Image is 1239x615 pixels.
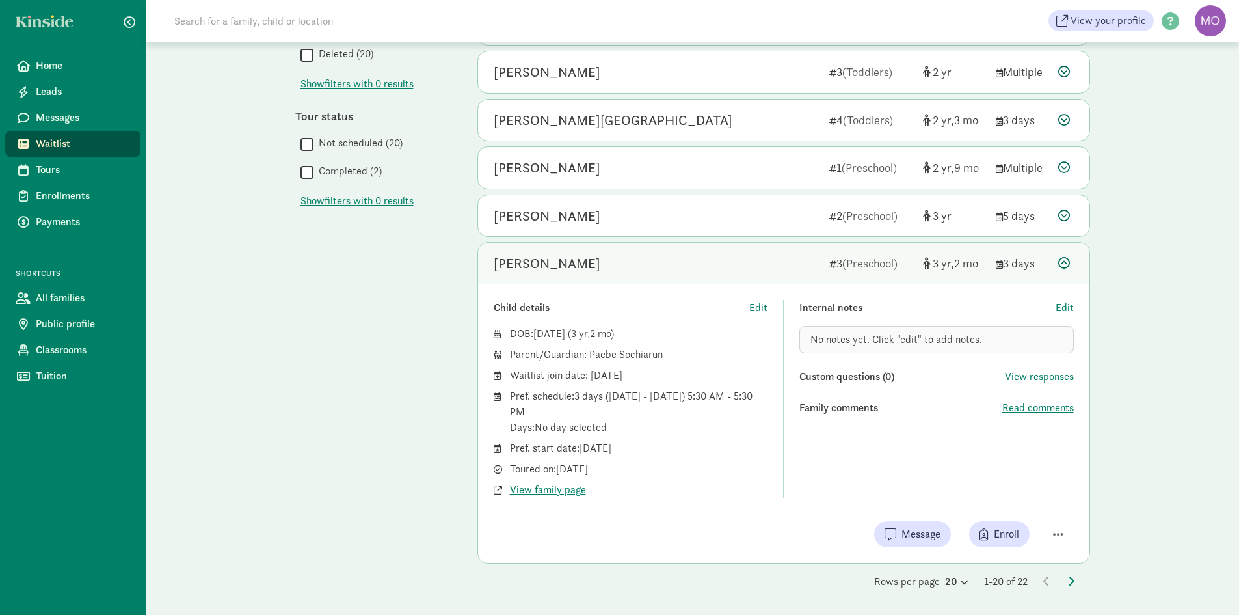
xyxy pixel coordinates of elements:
[313,163,382,179] label: Completed (2)
[996,254,1048,272] div: 3 days
[799,369,1005,385] div: Custom questions (0)
[300,193,414,209] button: Showfilters with 0 results
[843,113,893,128] span: (Toddlers)
[5,105,140,131] a: Messages
[300,76,414,92] span: Show filters with 0 results
[923,207,985,225] div: [object Object]
[5,131,140,157] a: Waitlist
[842,64,892,79] span: (Toddlers)
[36,110,130,126] span: Messages
[933,208,952,223] span: 3
[996,207,1048,225] div: 5 days
[933,160,954,175] span: 2
[1048,10,1154,31] a: View your profile
[5,157,140,183] a: Tours
[1002,400,1074,416] button: Read comments
[829,159,913,176] div: 1
[842,256,898,271] span: (Preschool)
[36,368,130,384] span: Tuition
[954,160,979,175] span: 9
[994,526,1019,542] span: Enroll
[167,8,531,34] input: Search for a family, child or location
[829,63,913,81] div: 3
[842,208,898,223] span: (Preschool)
[954,113,978,128] span: 3
[5,311,140,337] a: Public profile
[996,111,1048,129] div: 3 days
[313,135,403,151] label: Not scheduled (20)
[1071,13,1146,29] span: View your profile
[510,461,768,477] div: Toured on: [DATE]
[996,159,1048,176] div: Multiple
[571,327,590,340] span: 3
[590,327,611,340] span: 2
[300,76,414,92] button: Showfilters with 0 results
[5,79,140,105] a: Leads
[1056,300,1074,316] button: Edit
[494,157,600,178] div: Eldon Griesbach
[36,188,130,204] span: Enrollments
[5,363,140,389] a: Tuition
[510,441,768,456] div: Pref. start date: [DATE]
[933,64,952,79] span: 2
[5,53,140,79] a: Home
[36,290,130,306] span: All families
[5,183,140,209] a: Enrollments
[36,84,130,100] span: Leads
[494,206,600,226] div: Mavrick Mulry
[510,482,586,498] button: View family page
[494,62,600,83] div: Taylee Macht
[933,113,954,128] span: 2
[494,253,600,274] div: Caroline Vandermeersch
[510,368,768,383] div: Waitlist join date: [DATE]
[36,162,130,178] span: Tours
[494,110,732,131] div: August Avila-Beyersdorf
[923,111,985,129] div: [object Object]
[533,327,565,340] span: [DATE]
[1005,369,1074,385] button: View responses
[477,574,1090,590] div: Rows per page 1-20 of 22
[842,160,897,175] span: (Preschool)
[996,63,1048,81] div: Multiple
[36,316,130,332] span: Public profile
[510,326,768,342] div: DOB: ( )
[36,214,130,230] span: Payments
[874,521,951,547] button: Message
[829,207,913,225] div: 2
[923,159,985,176] div: [object Object]
[901,526,940,542] span: Message
[5,337,140,363] a: Classrooms
[810,333,982,346] span: No notes yet. Click "edit" to add notes.
[36,58,130,74] span: Home
[749,300,767,316] button: Edit
[923,63,985,81] div: [object Object]
[494,300,750,316] div: Child details
[969,521,1030,547] button: Enroll
[36,342,130,358] span: Classrooms
[923,254,985,272] div: [object Object]
[1174,553,1239,615] iframe: Chat Widget
[799,300,1056,316] div: Internal notes
[933,256,954,271] span: 3
[510,347,768,362] div: Parent/Guardian: Paebe Sochiarun
[313,46,373,62] label: Deleted (20)
[799,400,1002,416] div: Family comments
[300,193,414,209] span: Show filters with 0 results
[829,111,913,129] div: 4
[36,136,130,152] span: Waitlist
[510,389,768,435] div: Pref. schedule: 3 days ([DATE] - [DATE]) 5:30 AM - 5:30 PM Days: No day selected
[945,574,968,590] div: 20
[829,254,913,272] div: 3
[295,107,451,125] div: Tour status
[5,285,140,311] a: All families
[5,209,140,235] a: Payments
[954,256,978,271] span: 2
